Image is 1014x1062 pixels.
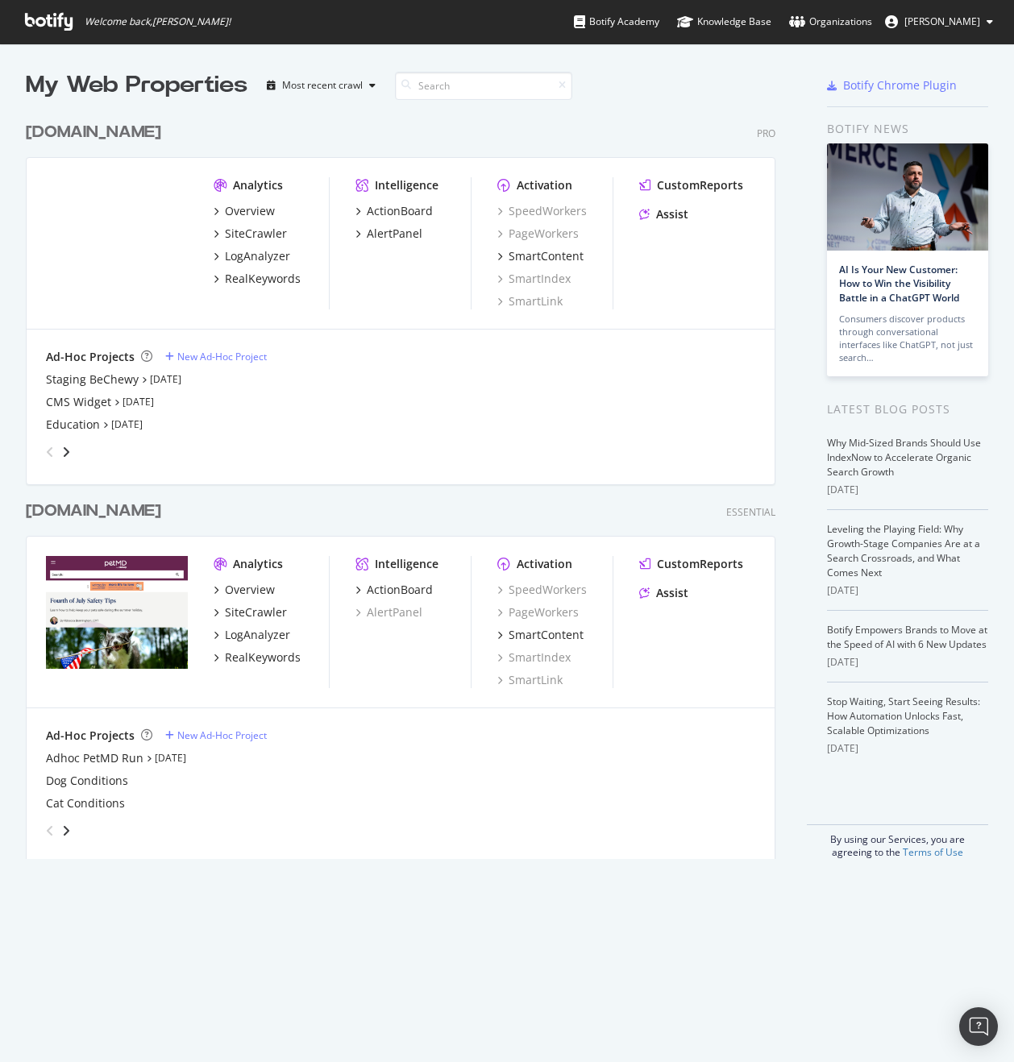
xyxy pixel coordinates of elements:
[225,203,275,219] div: Overview
[827,623,987,651] a: Botify Empowers Brands to Move at the Speed of AI with 6 New Updates
[46,394,111,410] a: CMS Widget
[827,483,988,497] div: [DATE]
[233,556,283,572] div: Analytics
[214,248,290,264] a: LogAnalyzer
[827,436,981,479] a: Why Mid-Sized Brands Should Use IndexNow to Accelerate Organic Search Growth
[26,121,168,144] a: [DOMAIN_NAME]
[509,248,584,264] div: SmartContent
[827,655,988,670] div: [DATE]
[497,203,587,219] a: SpeedWorkers
[375,556,438,572] div: Intelligence
[225,604,287,620] div: SiteCrawler
[497,293,563,309] a: SmartLink
[827,741,988,756] div: [DATE]
[26,69,247,102] div: My Web Properties
[225,271,301,287] div: RealKeywords
[497,604,579,620] a: PageWorkers
[839,313,976,364] div: Consumers discover products through conversational interfaces like ChatGPT, not just search…
[903,845,963,859] a: Terms of Use
[497,627,584,643] a: SmartContent
[656,585,688,601] div: Assist
[26,500,161,523] div: [DOMAIN_NAME]
[517,556,572,572] div: Activation
[46,371,139,388] div: Staging BeChewy
[225,582,275,598] div: Overview
[657,177,743,193] div: CustomReports
[155,751,186,765] a: [DATE]
[60,823,72,839] div: angle-right
[677,14,771,30] div: Knowledge Base
[656,206,688,222] div: Assist
[367,582,433,598] div: ActionBoard
[726,505,775,519] div: Essential
[46,349,135,365] div: Ad-Hoc Projects
[111,417,143,431] a: [DATE]
[150,372,181,386] a: [DATE]
[639,585,688,601] a: Assist
[639,206,688,222] a: Assist
[843,77,957,93] div: Botify Chrome Plugin
[827,400,988,418] div: Latest Blog Posts
[177,728,267,742] div: New Ad-Hoc Project
[904,15,980,28] span: Steve Valenza
[497,672,563,688] a: SmartLink
[757,127,775,140] div: Pro
[355,604,422,620] a: AlertPanel
[46,177,188,291] img: www.chewy.com
[123,395,154,409] a: [DATE]
[872,9,1006,35] button: [PERSON_NAME]
[497,582,587,598] a: SpeedWorkers
[657,556,743,572] div: CustomReports
[26,121,161,144] div: [DOMAIN_NAME]
[497,271,571,287] a: SmartIndex
[46,556,188,670] img: www.petmd.com
[355,582,433,598] a: ActionBoard
[367,203,433,219] div: ActionBoard
[827,695,980,737] a: Stop Waiting, Start Seeing Results: How Automation Unlocks Fast, Scalable Optimizations
[177,350,267,363] div: New Ad-Hoc Project
[355,203,433,219] a: ActionBoard
[574,14,659,30] div: Botify Academy
[260,73,382,98] button: Most recent crawl
[39,439,60,465] div: angle-left
[517,177,572,193] div: Activation
[214,582,275,598] a: Overview
[827,77,957,93] a: Botify Chrome Plugin
[46,773,128,789] div: Dog Conditions
[225,248,290,264] div: LogAnalyzer
[165,728,267,742] a: New Ad-Hoc Project
[214,271,301,287] a: RealKeywords
[46,728,135,744] div: Ad-Hoc Projects
[46,750,143,766] a: Adhoc PetMD Run
[497,248,584,264] a: SmartContent
[214,649,301,666] a: RealKeywords
[214,203,275,219] a: Overview
[225,649,301,666] div: RealKeywords
[225,627,290,643] div: LogAnalyzer
[26,500,168,523] a: [DOMAIN_NAME]
[214,627,290,643] a: LogAnalyzer
[497,649,571,666] a: SmartIndex
[959,1007,998,1046] div: Open Intercom Messenger
[827,522,980,579] a: Leveling the Playing Field: Why Growth-Stage Companies Are at a Search Crossroads, and What Comes...
[497,226,579,242] a: PageWorkers
[214,604,287,620] a: SiteCrawler
[165,350,267,363] a: New Ad-Hoc Project
[827,143,988,251] img: AI Is Your New Customer: How to Win the Visibility Battle in a ChatGPT World
[509,627,584,643] div: SmartContent
[355,226,422,242] a: AlertPanel
[46,417,100,433] a: Education
[46,795,125,811] a: Cat Conditions
[395,72,572,100] input: Search
[85,15,231,28] span: Welcome back, [PERSON_NAME] !
[639,556,743,572] a: CustomReports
